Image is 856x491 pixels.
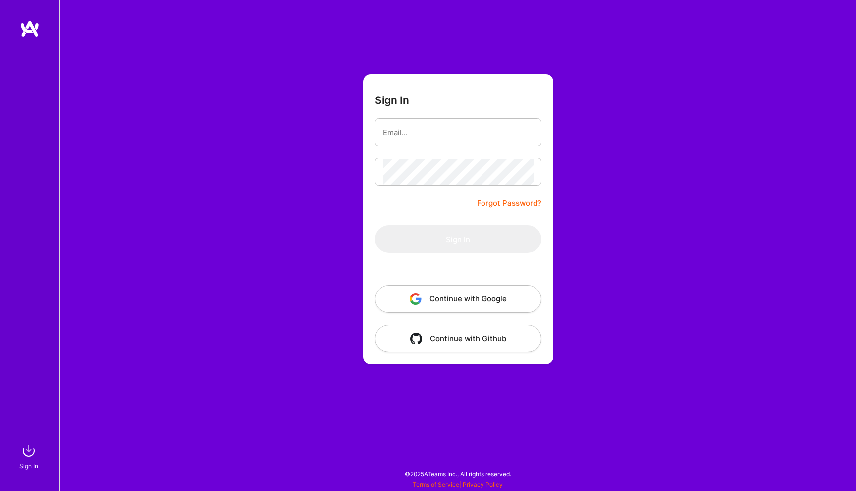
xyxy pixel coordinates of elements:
[413,481,459,488] a: Terms of Service
[375,94,409,106] h3: Sign In
[375,325,541,352] button: Continue with Github
[413,481,503,488] span: |
[19,461,38,471] div: Sign In
[21,441,39,471] a: sign inSign In
[463,481,503,488] a: Privacy Policy
[477,197,541,209] a: Forgot Password?
[383,120,534,145] input: Email...
[410,293,422,305] img: icon
[20,20,40,38] img: logo
[410,333,422,344] img: icon
[59,461,856,486] div: © 2025 ATeams Inc., All rights reserved.
[375,225,541,253] button: Sign In
[375,285,541,313] button: Continue with Google
[19,441,39,461] img: sign in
